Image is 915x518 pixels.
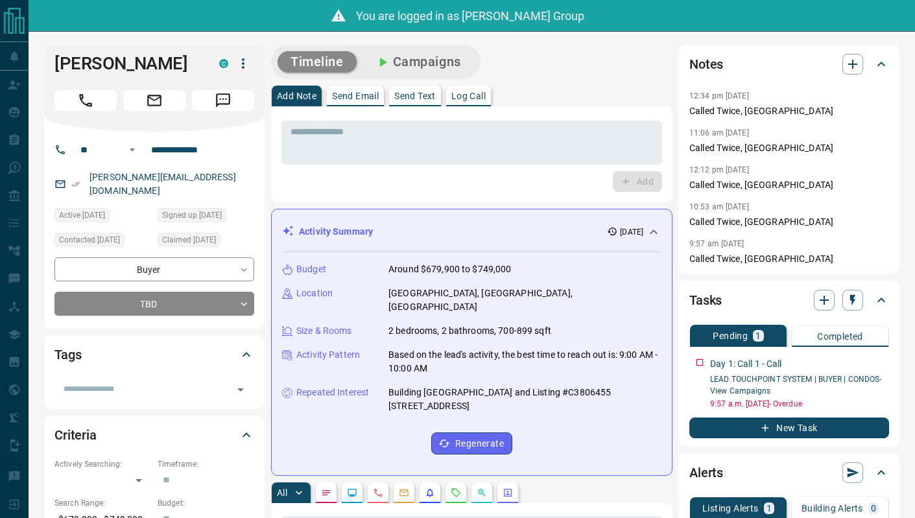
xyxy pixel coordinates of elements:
[689,457,889,488] div: Alerts
[689,202,749,211] p: 10:53 am [DATE]
[219,59,228,68] div: condos.ca
[158,497,254,509] p: Budget:
[296,287,333,300] p: Location
[689,54,723,75] h2: Notes
[232,381,250,399] button: Open
[362,51,474,73] button: Campaigns
[388,324,551,338] p: 2 bedrooms, 2 bathrooms, 700-899 sqft
[689,141,889,155] p: Called Twice, [GEOGRAPHIC_DATA]
[817,332,863,341] p: Completed
[373,488,383,498] svg: Calls
[296,263,326,276] p: Budget
[296,386,369,399] p: Repeated Interest
[388,348,661,375] p: Based on the lead's activity, the best time to reach out is: 9:00 AM - 10:00 AM
[689,239,744,248] p: 9:57 am [DATE]
[54,233,151,251] div: Mon Aug 04 2025
[451,91,486,100] p: Log Call
[192,90,254,111] span: Message
[871,504,876,513] p: 0
[54,344,81,365] h2: Tags
[388,386,661,413] p: Building [GEOGRAPHIC_DATA] and Listing #C3806455 [STREET_ADDRESS]
[388,287,661,314] p: [GEOGRAPHIC_DATA], [GEOGRAPHIC_DATA], [GEOGRAPHIC_DATA]
[689,49,889,80] div: Notes
[477,488,487,498] svg: Opportunities
[620,226,643,238] p: [DATE]
[282,220,661,244] div: Activity Summary[DATE]
[123,90,185,111] span: Email
[425,488,435,498] svg: Listing Alerts
[54,339,254,370] div: Tags
[388,263,512,276] p: Around $679,900 to $749,000
[158,208,254,226] div: Mon Aug 05 2024
[278,51,357,73] button: Timeline
[710,375,882,395] a: LEAD TOUCHPOINT SYSTEM | BUYER | CONDOS- View Campaigns
[59,209,105,222] span: Active [DATE]
[299,225,373,239] p: Activity Summary
[296,348,360,362] p: Activity Pattern
[162,209,222,222] span: Signed up [DATE]
[689,418,889,438] button: New Task
[347,488,357,498] svg: Lead Browsing Activity
[394,91,436,100] p: Send Text
[162,233,216,246] span: Claimed [DATE]
[277,488,287,497] p: All
[54,292,254,316] div: TBD
[689,104,889,118] p: Called Twice, [GEOGRAPHIC_DATA]
[431,432,512,454] button: Regenerate
[158,233,254,251] div: Mon Aug 04 2025
[702,504,759,513] p: Listing Alerts
[689,285,889,316] div: Tasks
[710,398,889,410] p: 9:57 a.m. [DATE] - Overdue
[689,128,749,137] p: 11:06 am [DATE]
[766,504,772,513] p: 1
[54,208,151,226] div: Mon Aug 04 2025
[125,142,140,158] button: Open
[54,53,200,74] h1: [PERSON_NAME]
[54,497,151,509] p: Search Range:
[399,488,409,498] svg: Emails
[503,488,513,498] svg: Agent Actions
[277,91,316,100] p: Add Note
[321,488,331,498] svg: Notes
[54,458,151,470] p: Actively Searching:
[54,90,117,111] span: Call
[89,172,236,196] a: [PERSON_NAME][EMAIL_ADDRESS][DOMAIN_NAME]
[296,324,352,338] p: Size & Rooms
[689,91,749,100] p: 12:34 pm [DATE]
[71,180,80,189] svg: Email Verified
[451,488,461,498] svg: Requests
[54,257,254,281] div: Buyer
[689,252,889,266] p: Called Twice, [GEOGRAPHIC_DATA]
[710,357,782,371] p: Day 1: Call 1 - Call
[59,233,120,246] span: Contacted [DATE]
[802,504,863,513] p: Building Alerts
[332,91,379,100] p: Send Email
[755,331,761,340] p: 1
[54,419,254,451] div: Criteria
[689,290,722,311] h2: Tasks
[356,9,584,23] span: You are logged in as [PERSON_NAME] Group
[689,178,889,192] p: Called Twice, [GEOGRAPHIC_DATA]
[689,165,749,174] p: 12:12 pm [DATE]
[689,462,723,483] h2: Alerts
[689,215,889,229] p: Called Twice, [GEOGRAPHIC_DATA]
[158,458,254,470] p: Timeframe:
[54,425,97,445] h2: Criteria
[713,331,748,340] p: Pending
